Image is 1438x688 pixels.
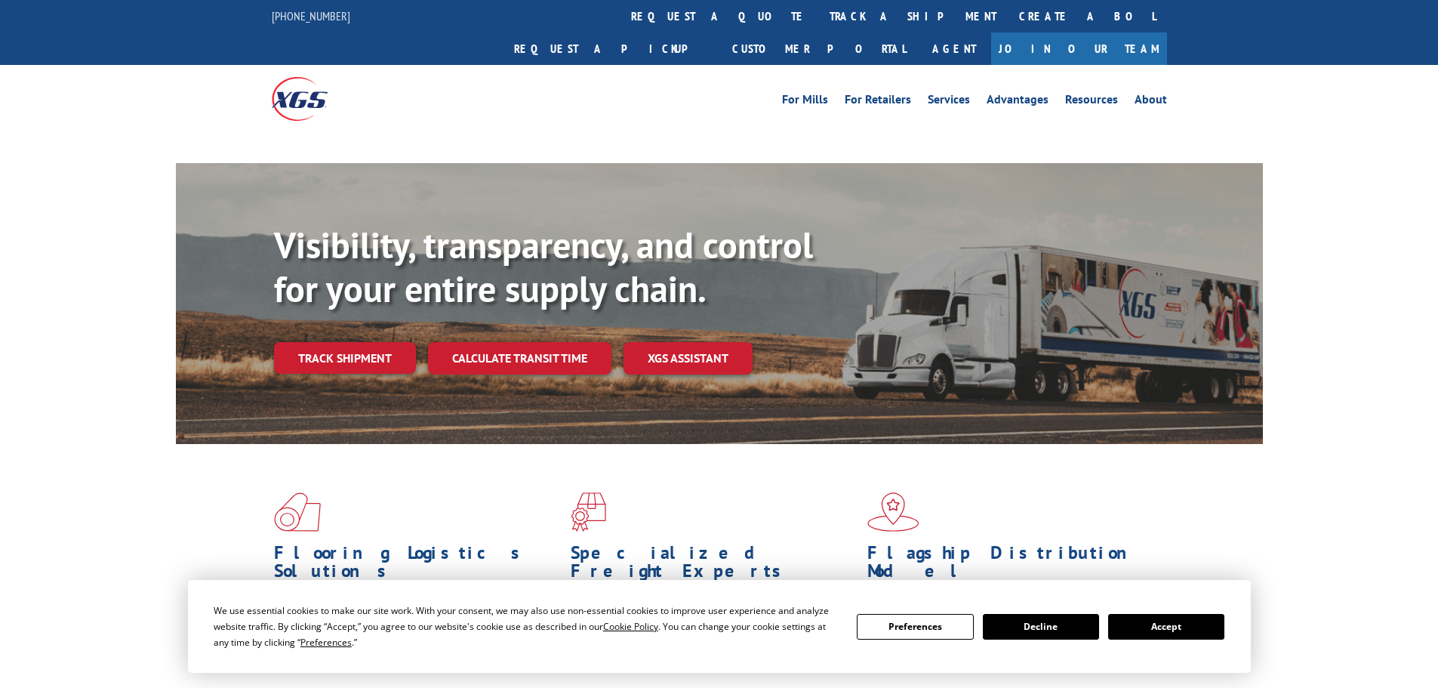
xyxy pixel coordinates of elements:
[983,614,1099,640] button: Decline
[1065,94,1118,110] a: Resources
[917,32,991,65] a: Agent
[503,32,721,65] a: Request a pickup
[603,620,658,633] span: Cookie Policy
[272,8,350,23] a: [PHONE_NUMBER]
[782,94,828,110] a: For Mills
[274,492,321,532] img: xgs-icon-total-supply-chain-intelligence-red
[867,544,1153,588] h1: Flagship Distribution Model
[857,614,973,640] button: Preferences
[987,94,1048,110] a: Advantages
[274,221,813,312] b: Visibility, transparency, and control for your entire supply chain.
[188,580,1251,673] div: Cookie Consent Prompt
[214,603,839,650] div: We use essential cookies to make our site work. With your consent, we may also use non-essential ...
[721,32,917,65] a: Customer Portal
[571,492,606,532] img: xgs-icon-focused-on-flooring-red
[274,342,416,374] a: Track shipment
[845,94,911,110] a: For Retailers
[624,342,753,375] a: XGS ASSISTANT
[1108,614,1224,640] button: Accept
[274,544,559,588] h1: Flooring Logistics Solutions
[571,544,856,588] h1: Specialized Freight Experts
[867,492,919,532] img: xgs-icon-flagship-distribution-model-red
[300,636,352,649] span: Preferences
[928,94,970,110] a: Services
[428,342,611,375] a: Calculate transit time
[991,32,1167,65] a: Join Our Team
[1135,94,1167,110] a: About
